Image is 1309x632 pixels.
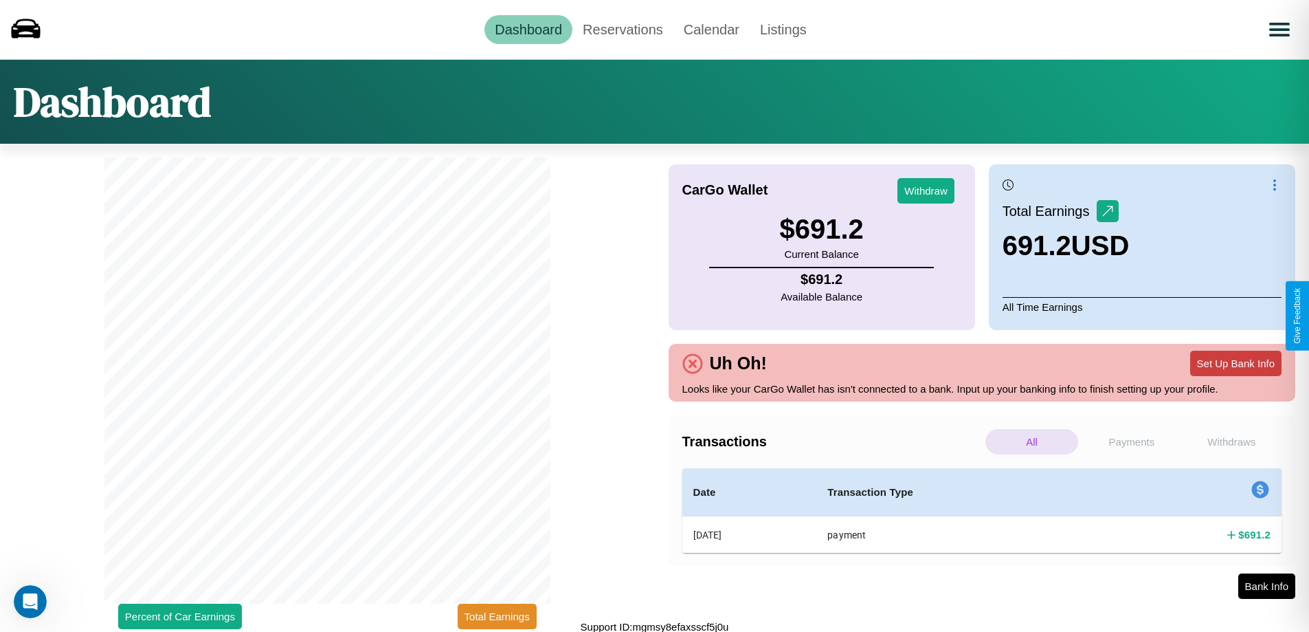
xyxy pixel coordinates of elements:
h4: $ 691.2 [1238,527,1271,542]
button: Set Up Bank Info [1190,351,1282,376]
iframe: Intercom live chat [14,585,47,618]
table: simple table [682,468,1282,553]
p: Available Balance [781,287,862,306]
h4: Transaction Type [827,484,1090,501]
div: Give Feedback [1293,288,1302,344]
button: Bank Info [1238,574,1295,599]
h1: Dashboard [14,74,211,130]
a: Reservations [572,15,673,44]
p: Looks like your CarGo Wallet has isn't connected to a bank. Input up your banking info to finish ... [682,380,1282,398]
th: [DATE] [682,516,817,554]
p: All [985,429,1078,455]
button: Percent of Car Earnings [118,604,242,629]
a: Calendar [673,15,750,44]
p: Payments [1085,429,1178,455]
button: Withdraw [897,178,954,204]
a: Listings [750,15,817,44]
h3: $ 691.2 [779,214,863,245]
h4: Uh Oh! [703,353,774,373]
button: Total Earnings [458,604,537,629]
a: Dashboard [484,15,572,44]
p: Current Balance [779,245,863,263]
h4: CarGo Wallet [682,182,768,198]
p: Withdraws [1185,429,1278,455]
h3: 691.2 USD [1003,230,1130,261]
p: All Time Earnings [1003,297,1282,316]
h4: Date [693,484,806,501]
button: Open menu [1260,10,1299,49]
h4: Transactions [682,434,982,450]
p: Total Earnings [1003,199,1097,224]
h4: $ 691.2 [781,272,862,287]
th: payment [816,516,1101,554]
